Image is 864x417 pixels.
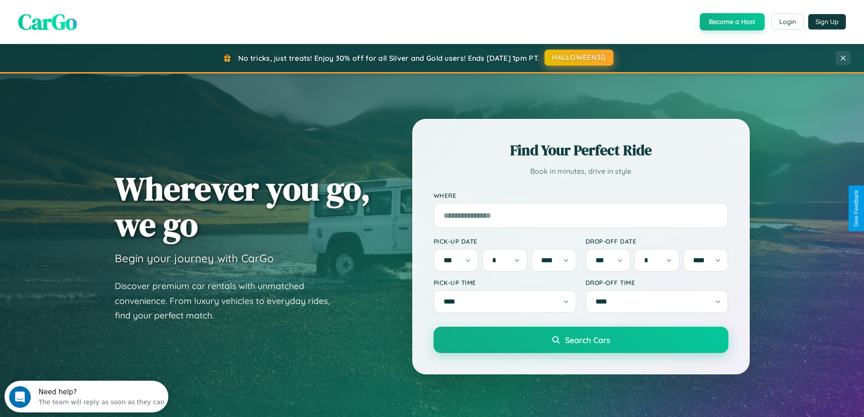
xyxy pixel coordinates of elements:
[565,335,610,345] span: Search Cars
[434,237,576,245] label: Pick-up Date
[434,327,728,353] button: Search Cars
[853,190,859,227] div: Give Feedback
[34,8,160,15] div: Need help?
[9,386,31,408] iframe: Intercom live chat
[434,279,576,286] label: Pick-up Time
[808,14,846,29] button: Sign Up
[586,237,728,245] label: Drop-off Date
[434,140,728,160] h2: Find Your Perfect Ride
[115,171,371,242] h1: Wherever you go, we go
[238,54,539,63] span: No tricks, just treats! Enjoy 30% off for all Silver and Gold users! Ends [DATE] 1pm PT.
[586,279,728,286] label: Drop-off Time
[5,381,168,412] iframe: Intercom live chat discovery launcher
[18,7,77,37] span: CarGo
[545,49,614,66] button: HALLOWEEN30
[434,191,728,199] label: Where
[115,251,274,265] h3: Begin your journey with CarGo
[771,14,804,30] button: Login
[434,165,728,178] p: Book in minutes, drive in style
[34,15,160,25] div: The team will reply as soon as they can
[4,4,169,29] div: Open Intercom Messenger
[115,279,342,323] p: Discover premium car rentals with unmatched convenience. From luxury vehicles to everyday rides, ...
[700,13,765,30] button: Become a Host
